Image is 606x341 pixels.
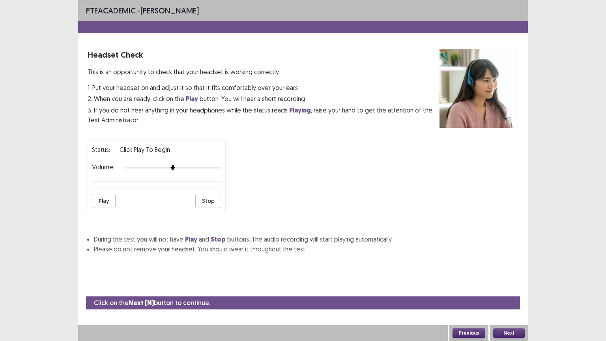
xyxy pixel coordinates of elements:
[86,6,136,15] span: PTE academic
[170,165,176,170] img: arrow-thumb
[86,5,199,17] p: - [PERSON_NAME]
[92,194,116,208] button: Play
[88,94,440,104] p: 2. When you are ready, click on the button. You will hear a short recording
[92,162,114,172] p: Volume:
[88,105,440,125] p: 3. If you do not hear anything in your headphones while the status reads , raise your hand to get...
[440,49,518,128] img: headset test
[453,328,485,338] button: Previous
[88,83,440,92] p: 1. Put your headset on and adjust it so that it fits comfortably over your ears
[211,235,226,244] strong: Stop
[94,298,210,308] p: Click on the button to continue.
[129,299,154,307] strong: Next (N)
[185,235,197,244] strong: Play
[94,244,518,254] li: Please do not remove your headset. You should wear it throughout the test
[195,194,221,208] button: Stop
[493,328,525,338] button: Next
[88,67,440,77] p: This is an opportunity to check that your headset is working correctly.
[88,49,440,61] p: Headset Check
[92,145,110,154] p: Status:
[94,234,518,244] li: During the test you will not have and buttons. The audio recording will start playing automatically
[186,95,198,103] strong: Play
[120,145,170,154] p: Click Play to Begin
[289,106,311,114] strong: Playing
